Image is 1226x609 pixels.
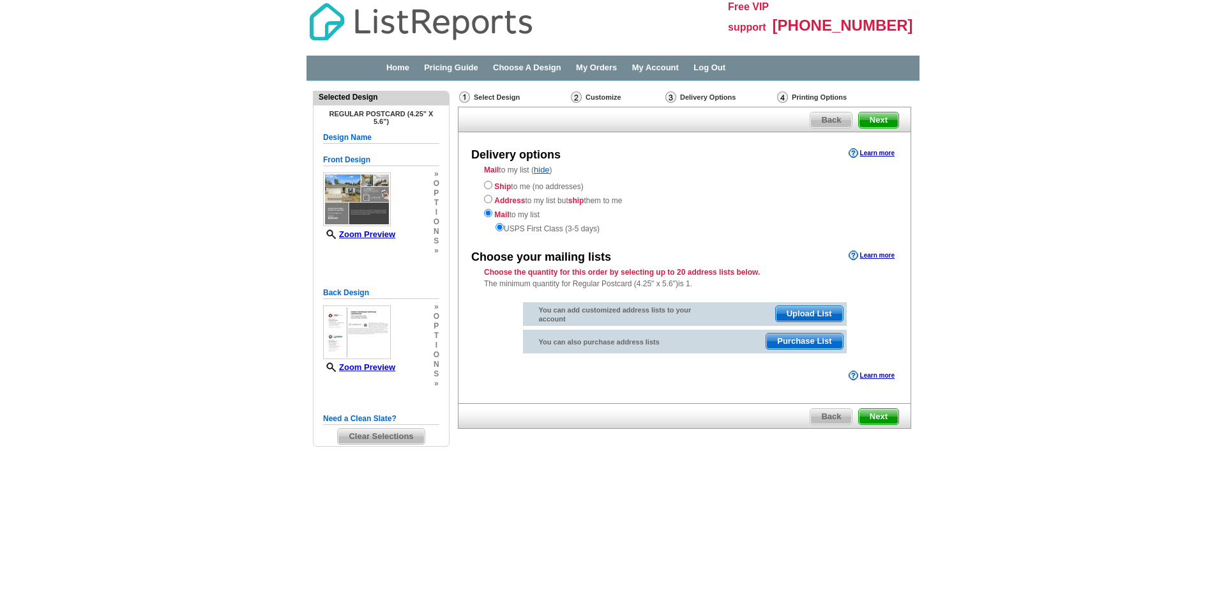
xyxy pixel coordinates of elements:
[810,409,852,424] span: Back
[859,409,898,424] span: Next
[323,110,439,125] h4: Regular Postcard (4.25" x 5.6")
[434,369,439,379] span: s
[458,266,911,289] div: The minimum quantity for Regular Postcard (4.25" x 5.6")is 1.
[693,63,725,72] a: Log Out
[434,331,439,341] span: t
[434,179,439,189] span: o
[434,198,439,208] span: t
[571,91,582,103] img: Customize
[568,196,584,205] strong: ship
[323,287,439,299] h5: Back Design
[664,91,776,107] div: Delivery Options
[323,229,395,239] a: Zoom Preview
[776,306,843,321] span: Upload List
[458,91,570,107] div: Select Design
[484,178,885,235] div: to me (no addresses) to my list but them to me to my list
[314,91,449,103] div: Selected Design
[434,169,439,179] span: »
[494,196,525,205] strong: Address
[434,217,439,227] span: o
[484,268,760,277] strong: Choose the quantity for this order by selecting up to 20 address lists below.
[523,330,708,350] div: You can also purchase address lists
[434,350,439,360] span: o
[323,305,391,359] img: small-thumb.jpg
[434,312,439,321] span: o
[386,63,409,72] a: Home
[459,91,470,103] img: Select Design
[766,334,842,349] span: Purchase List
[849,251,895,261] a: Learn more
[570,91,664,104] div: Customize
[323,132,439,144] h5: Design Name
[776,91,889,104] div: Printing Options
[424,63,478,72] a: Pricing Guide
[810,112,852,128] a: Back
[523,302,708,327] div: You can add customized address lists to your account
[665,91,676,103] img: Delivery Options
[849,148,895,158] a: Learn more
[471,249,611,266] div: Choose your mailing lists
[576,63,617,72] a: My Orders
[338,429,424,444] span: Clear Selections
[434,302,439,312] span: »
[728,1,769,33] span: Free VIP support
[458,164,911,235] div: to my list ( )
[323,154,439,166] h5: Front Design
[484,166,499,174] strong: Mail
[434,341,439,350] span: i
[494,182,511,191] strong: Ship
[849,371,895,381] a: Learn more
[534,165,550,174] a: hide
[434,379,439,389] span: »
[323,413,439,425] h5: Need a Clean Slate?
[434,321,439,331] span: p
[494,210,509,219] strong: Mail
[773,17,913,34] span: [PHONE_NUMBER]
[323,173,391,226] img: small-thumb.jpg
[632,63,679,72] a: My Account
[434,360,439,369] span: n
[434,208,439,217] span: i
[810,408,852,425] a: Back
[434,227,439,236] span: n
[810,112,852,128] span: Back
[434,246,439,256] span: »
[484,220,885,235] div: USPS First Class (3-5 days)
[493,63,561,72] a: Choose A Design
[471,147,561,164] div: Delivery options
[434,236,439,246] span: s
[777,91,788,103] img: Printing Options & Summary
[859,112,898,128] span: Next
[434,189,439,198] span: p
[323,362,395,372] a: Zoom Preview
